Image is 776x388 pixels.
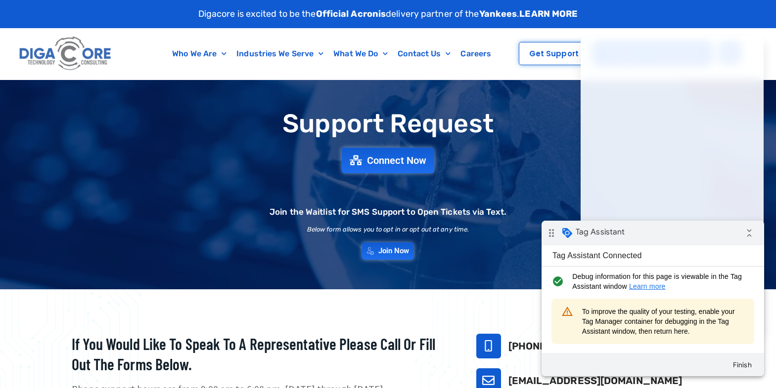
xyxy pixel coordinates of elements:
a: [EMAIL_ADDRESS][DOMAIN_NAME] [508,375,683,387]
span: Join Now [378,247,410,255]
iframe: Chatgenie Messenger [581,36,764,332]
a: Connect Now [342,148,434,173]
h2: If you would like to speak to a representative please call or fill out the forms below. [72,334,452,375]
a: What We Do [328,42,393,65]
h2: Below form allows you to opt in or opt out at any time. [307,226,469,233]
i: Collapse debug badge [198,2,218,22]
a: Contact Us [393,42,456,65]
a: Get Support [519,42,589,65]
i: check_circle [8,51,24,71]
a: Industries We Serve [231,42,328,65]
a: 732-646-5725 [476,334,501,358]
h1: Support Request [47,110,730,138]
span: Get Support [529,50,579,57]
img: Digacore logo 1 [17,33,115,75]
button: Finish [183,135,219,153]
a: Who We Are [167,42,231,65]
a: Careers [456,42,496,65]
h2: Join the Waitlist for SMS Support to Open Tickets via Text. [270,208,506,216]
strong: Yankees [479,8,517,19]
a: Join Now [362,242,414,260]
a: [PHONE_NUMBER] [508,340,599,352]
p: Digacore is excited to be the delivery partner of the . [198,7,578,21]
span: Debug information for this page is viewable in the Tag Assistant window [31,51,206,71]
nav: Menu [155,42,508,65]
span: Connect Now [367,155,426,165]
strong: Official Acronis [316,8,386,19]
a: Learn more [88,62,124,70]
a: LEARN MORE [519,8,578,19]
i: warning_amber [18,81,34,101]
span: To improve the quality of your testing, enable your Tag Manager container for debugging in the Ta... [41,86,203,116]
